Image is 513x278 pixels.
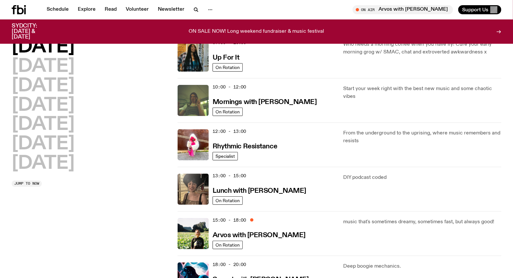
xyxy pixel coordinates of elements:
[154,5,188,14] a: Newsletter
[343,41,501,56] p: Who needs a morning coffee when you have Ify! Cure your early morning grog w/ SMAC, chat and extr...
[213,196,243,205] a: On Rotation
[213,84,246,90] span: 10:00 - 12:00
[12,116,75,134] button: [DATE]
[213,53,239,61] a: Up For It
[74,5,99,14] a: Explore
[343,174,501,181] p: DIY podcast coded
[12,38,75,56] button: [DATE]
[12,135,75,153] button: [DATE]
[12,77,75,95] button: [DATE]
[462,7,488,13] span: Support Us
[216,198,240,203] span: On Rotation
[216,65,240,70] span: On Rotation
[343,262,501,270] p: Deep boogie mechanics.
[12,180,42,187] button: Jump to now
[12,97,75,115] button: [DATE]
[178,218,209,249] img: Bri is smiling and wearing a black t-shirt. She is standing in front of a lush, green field. Ther...
[213,99,317,106] h3: Mornings with [PERSON_NAME]
[213,188,306,194] h3: Lunch with [PERSON_NAME]
[213,152,238,160] a: Specialist
[213,128,246,134] span: 12:00 - 13:00
[353,5,453,14] button: On AirArvos with [PERSON_NAME]
[213,217,246,223] span: 15:00 - 18:00
[122,5,153,14] a: Volunteer
[213,231,306,239] a: Arvos with [PERSON_NAME]
[213,261,246,268] span: 18:00 - 20:00
[343,129,501,145] p: From the underground to the uprising, where music remembers and resists
[101,5,121,14] a: Read
[213,108,243,116] a: On Rotation
[14,182,39,185] span: Jump to now
[213,173,246,179] span: 13:00 - 15:00
[216,242,240,247] span: On Rotation
[12,155,75,173] button: [DATE]
[458,5,501,14] button: Support Us
[213,143,277,150] h3: Rhythmic Resistance
[216,109,240,114] span: On Rotation
[213,63,243,72] a: On Rotation
[178,129,209,160] img: Attu crouches on gravel in front of a brown wall. They are wearing a white fur coat with a hood, ...
[213,142,277,150] a: Rhythmic Resistance
[213,241,243,249] a: On Rotation
[189,29,324,35] p: ON SALE NOW! Long weekend fundraiser & music festival
[213,98,317,106] a: Mornings with [PERSON_NAME]
[12,23,53,40] h3: SYDCITY: [DATE] & [DATE]
[216,154,235,158] span: Specialist
[213,186,306,194] a: Lunch with [PERSON_NAME]
[12,58,75,76] button: [DATE]
[178,41,209,72] img: Ify - a Brown Skin girl with black braided twists, looking up to the side with her tongue stickin...
[343,85,501,100] p: Start your week right with the best new music and some chaotic vibes
[213,232,306,239] h3: Arvos with [PERSON_NAME]
[178,85,209,116] img: Jim Kretschmer in a really cute outfit with cute braids, standing on a train holding up a peace s...
[343,218,501,226] p: music that's sometimes dreamy, sometimes fast, but always good!
[43,5,73,14] a: Schedule
[213,54,239,61] h3: Up For It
